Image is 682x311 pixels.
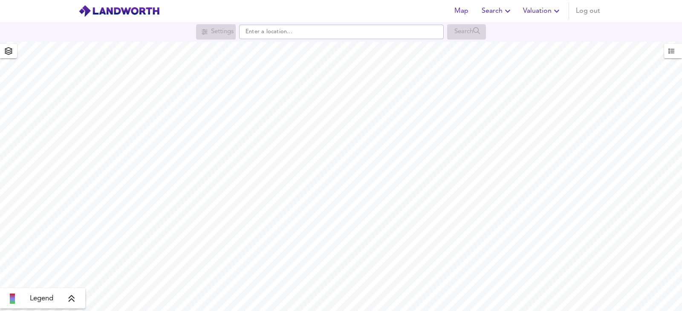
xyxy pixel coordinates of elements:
[576,5,600,17] span: Log out
[520,3,565,20] button: Valuation
[447,24,486,40] div: Search for a location first or explore the map
[239,25,444,39] input: Enter a location...
[478,3,516,20] button: Search
[572,3,604,20] button: Log out
[523,5,562,17] span: Valuation
[448,3,475,20] button: Map
[196,24,236,40] div: Search for a location first or explore the map
[78,5,160,17] img: logo
[482,5,513,17] span: Search
[30,294,53,304] span: Legend
[451,5,471,17] span: Map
